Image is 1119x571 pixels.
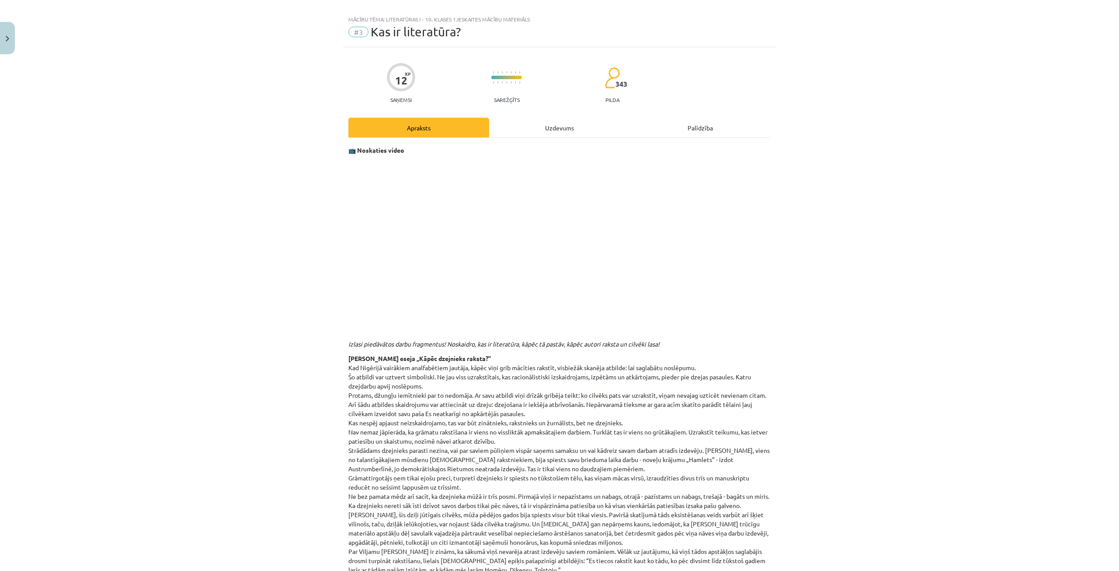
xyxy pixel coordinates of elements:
[515,81,516,84] img: icon-short-line-57e1e144782c952c97e751825c79c345078a6d821885a25fce030b3d8c18986b.svg
[493,71,494,74] img: icon-short-line-57e1e144782c952c97e751825c79c345078a6d821885a25fce030b3d8c18986b.svg
[605,97,619,103] p: pilda
[348,27,368,37] span: #3
[6,36,9,42] img: icon-close-lesson-0947bae3869378f0d4975bcd49f059093ad1ed9edebbc8119c70593378902aed.svg
[515,71,516,74] img: icon-short-line-57e1e144782c952c97e751825c79c345078a6d821885a25fce030b3d8c18986b.svg
[502,81,503,84] img: icon-short-line-57e1e144782c952c97e751825c79c345078a6d821885a25fce030b3d8c18986b.svg
[605,67,620,89] img: students-c634bb4e5e11cddfef0936a35e636f08e4e9abd3cc4e673bd6f9a4125e45ecb1.svg
[506,81,507,84] img: icon-short-line-57e1e144782c952c97e751825c79c345078a6d821885a25fce030b3d8c18986b.svg
[615,80,627,88] span: 343
[506,71,507,74] img: icon-short-line-57e1e144782c952c97e751825c79c345078a6d821885a25fce030b3d8c18986b.svg
[519,81,520,84] img: icon-short-line-57e1e144782c952c97e751825c79c345078a6d821885a25fce030b3d8c18986b.svg
[489,118,630,137] div: Uzdevums
[371,25,461,39] span: Kas ir literatūra?
[511,71,511,74] img: icon-short-line-57e1e144782c952c97e751825c79c345078a6d821885a25fce030b3d8c18986b.svg
[387,97,415,103] p: Saņemsi
[348,354,491,362] strong: [PERSON_NAME] eseja „Kāpēc dzejnieks raksta?”
[519,71,520,74] img: icon-short-line-57e1e144782c952c97e751825c79c345078a6d821885a25fce030b3d8c18986b.svg
[511,81,511,84] img: icon-short-line-57e1e144782c952c97e751825c79c345078a6d821885a25fce030b3d8c18986b.svg
[494,97,520,103] p: Sarežģīts
[493,81,494,84] img: icon-short-line-57e1e144782c952c97e751825c79c345078a6d821885a25fce030b3d8c18986b.svg
[405,71,410,76] span: XP
[395,74,407,87] div: 12
[348,340,660,348] em: Izlasi piedāvātos darbu fragmentus! Noskaidro, kas ir literatūra, kāpēc tā pastāv, kāpēc autori r...
[348,146,404,154] strong: 📺 Noskaties video
[502,71,503,74] img: icon-short-line-57e1e144782c952c97e751825c79c345078a6d821885a25fce030b3d8c18986b.svg
[630,118,771,137] div: Palīdzība
[348,16,771,22] div: Mācību tēma: Literatūras i - 10. klases 1.ieskaites mācību materiāls
[497,71,498,74] img: icon-short-line-57e1e144782c952c97e751825c79c345078a6d821885a25fce030b3d8c18986b.svg
[348,118,489,137] div: Apraksts
[497,81,498,84] img: icon-short-line-57e1e144782c952c97e751825c79c345078a6d821885a25fce030b3d8c18986b.svg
